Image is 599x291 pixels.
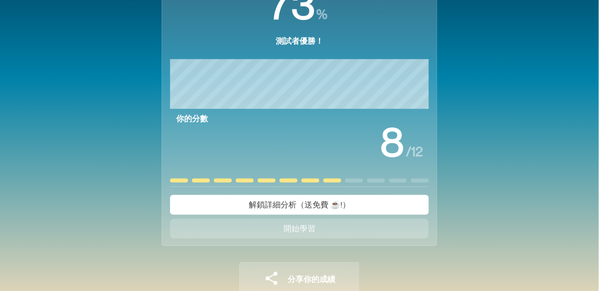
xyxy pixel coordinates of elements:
span: 解鎖詳細分析（送免費 ☕️!） [249,201,350,209]
button: 解鎖詳細分析（送免費 ☕️!） [170,195,429,215]
button: 開始學習 [170,219,429,239]
span: 開始學習 [284,225,315,233]
span: % [316,6,329,22]
p: 測試者優勝！ [276,35,323,47]
span: / 12 [406,144,423,159]
span: 你的分數 [176,113,208,173]
span: 分享你的成績 [288,276,335,284]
